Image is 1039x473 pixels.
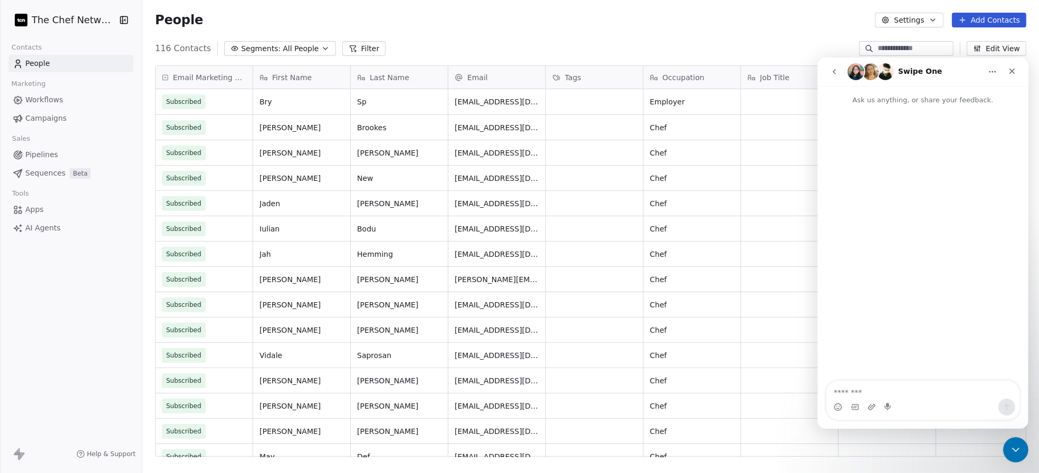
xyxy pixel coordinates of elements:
span: Subscribed [166,224,201,234]
div: Job Title [741,66,838,89]
span: Bodu [357,224,441,234]
span: [PERSON_NAME] [357,198,441,209]
span: Chef [650,224,734,234]
div: grid [156,89,253,457]
span: Subscribed [166,198,201,209]
span: Contacts [7,40,46,55]
span: [EMAIL_ADDRESS][DOMAIN_NAME] [455,224,539,234]
span: [PERSON_NAME] [259,375,344,386]
span: [EMAIL_ADDRESS][DOMAIN_NAME] [455,198,539,209]
span: [EMAIL_ADDRESS][DOMAIN_NAME] [455,122,539,133]
div: Email Marketing Consent [156,66,253,89]
a: SequencesBeta [8,165,133,182]
span: [PERSON_NAME] [259,426,344,437]
span: Email Marketing Consent [173,72,246,83]
span: Subscribed [166,426,201,437]
span: [PERSON_NAME] [357,274,441,285]
span: Tools [7,186,33,201]
span: Employer [650,96,734,107]
span: Iulian [259,224,344,234]
div: Email [448,66,545,89]
span: Subscribed [166,122,201,133]
span: [EMAIL_ADDRESS][DOMAIN_NAME] [455,426,539,437]
span: [EMAIL_ADDRESS][DOMAIN_NAME] [455,96,539,107]
span: Subscribed [166,401,201,411]
span: Last Name [370,72,409,83]
span: Tags [565,72,581,83]
span: Chef [650,274,734,285]
span: [PERSON_NAME] [357,325,441,335]
span: Def [357,451,441,462]
span: The Chef Network [32,13,116,27]
a: Campaigns [8,110,133,127]
span: [PERSON_NAME] [357,426,441,437]
span: Sequences [25,168,65,179]
span: All People [283,43,319,54]
img: 474584105_122107189682724606_8841237860839550609_n.jpg [15,14,27,26]
div: Last Name [351,66,448,89]
button: Edit View [967,41,1026,56]
span: Chef [650,401,734,411]
div: First Name [253,66,350,89]
span: Chef [650,122,734,133]
span: Sp [357,96,441,107]
iframe: Intercom live chat [817,57,1028,429]
span: [EMAIL_ADDRESS][DOMAIN_NAME] [455,375,539,386]
div: Occupation [643,66,740,89]
span: Bry [259,96,344,107]
span: [EMAIL_ADDRESS][DOMAIN_NAME] [455,325,539,335]
span: Marketing [7,76,50,92]
span: Chef [650,325,734,335]
span: Hemming [357,249,441,259]
span: Chef [650,198,734,209]
button: Settings [875,13,943,27]
span: [PERSON_NAME] [259,148,344,158]
span: People [155,12,203,28]
a: Pipelines [8,146,133,163]
a: Workflows [8,91,133,109]
iframe: Intercom live chat [1003,437,1028,462]
span: [EMAIL_ADDRESS][DOMAIN_NAME] [455,173,539,184]
button: Filter [342,41,386,56]
div: Tags [546,66,643,89]
button: The Chef Network [13,11,112,29]
span: Saprosan [357,350,441,361]
span: Subscribed [166,300,201,310]
span: Segments: [241,43,281,54]
span: Subscribed [166,249,201,259]
span: Subscribed [166,325,201,335]
span: Jah [259,249,344,259]
span: Beta [70,168,91,179]
span: [PERSON_NAME] [259,173,344,184]
span: AI Agents [25,223,61,234]
span: Chef [650,426,734,437]
span: Workflows [25,94,63,105]
span: [EMAIL_ADDRESS][DOMAIN_NAME] [455,350,539,361]
span: Help & Support [87,450,136,458]
span: May [259,451,344,462]
span: New [357,173,441,184]
span: Chef [650,350,734,361]
span: [PERSON_NAME] [259,122,344,133]
span: [PERSON_NAME] [259,274,344,285]
a: Apps [8,201,133,218]
span: Occupation [662,72,705,83]
span: Subscribed [166,350,201,361]
span: Sales [7,131,35,147]
span: Chef [650,249,734,259]
span: Chef [650,173,734,184]
span: Chef [650,375,734,386]
span: [PERSON_NAME] [259,401,344,411]
button: Add Contacts [952,13,1026,27]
